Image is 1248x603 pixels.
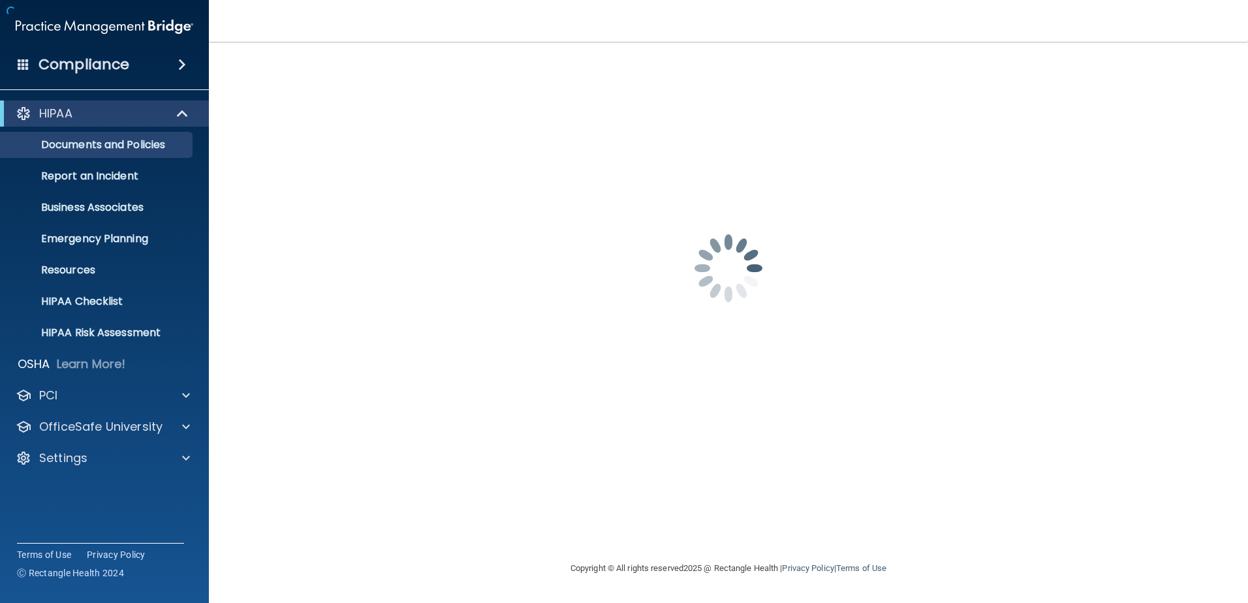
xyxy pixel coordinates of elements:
a: Terms of Use [17,548,71,561]
p: PCI [39,388,57,403]
a: Terms of Use [836,563,886,573]
div: Copyright © All rights reserved 2025 @ Rectangle Health | | [490,548,967,589]
p: OfficeSafe University [39,419,163,435]
a: Privacy Policy [87,548,146,561]
p: Settings [39,450,87,466]
img: spinner.e123f6fc.gif [663,203,794,333]
p: HIPAA Risk Assessment [8,326,187,339]
p: Documents and Policies [8,138,187,151]
a: HIPAA [16,106,189,121]
a: Settings [16,450,190,466]
a: PCI [16,388,190,403]
span: Ⓒ Rectangle Health 2024 [17,566,124,580]
p: HIPAA Checklist [8,295,187,308]
p: Report an Incident [8,170,187,183]
a: Privacy Policy [782,563,834,573]
img: PMB logo [16,14,193,40]
p: OSHA [18,356,50,372]
p: Business Associates [8,201,187,214]
p: Emergency Planning [8,232,187,245]
h4: Compliance [39,55,129,74]
p: Resources [8,264,187,277]
a: OfficeSafe University [16,419,190,435]
p: HIPAA [39,106,72,121]
p: Learn More! [57,356,126,372]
